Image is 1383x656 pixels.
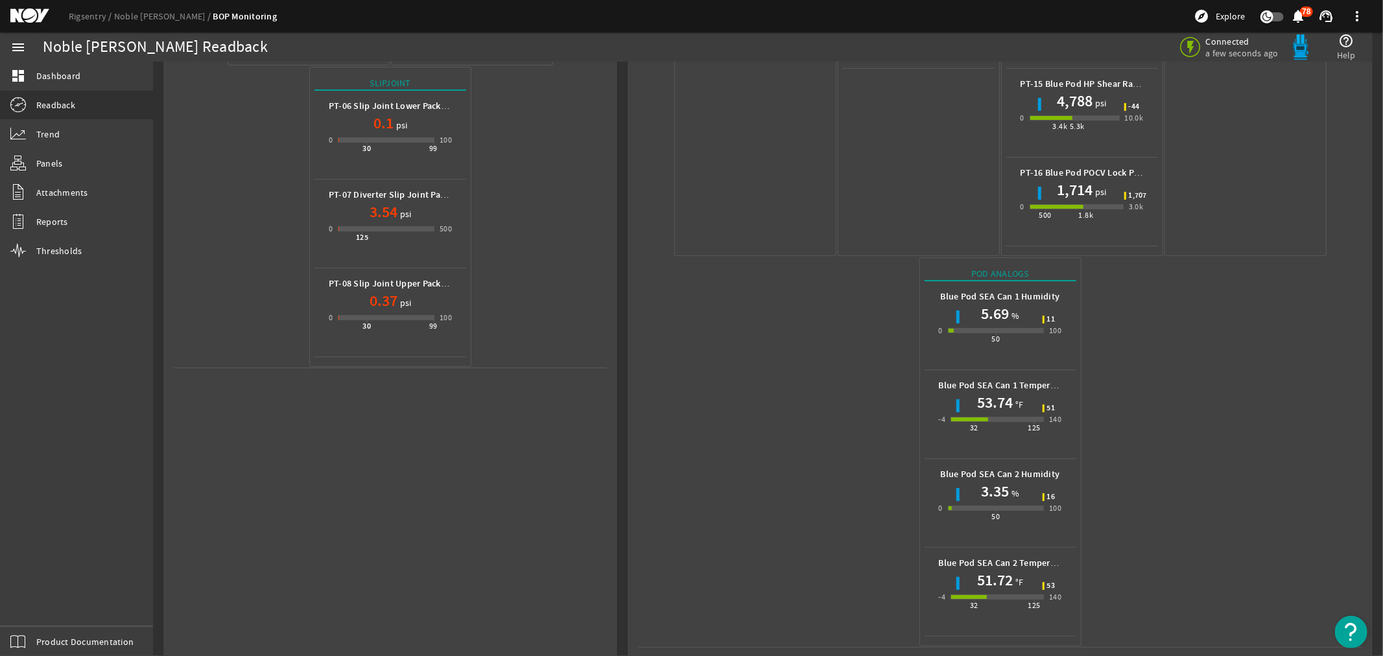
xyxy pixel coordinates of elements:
[1013,576,1024,589] span: °F
[370,290,397,311] h1: 0.37
[329,100,500,112] b: PT-06 Slip Joint Lower Packer Air Pressure
[1342,1,1373,32] button: more_vert
[1129,103,1140,111] span: -44
[1057,91,1093,111] h1: 4,788
[1070,120,1085,133] div: 5.3k
[1216,10,1245,23] span: Explore
[10,40,26,55] mat-icon: menu
[36,215,68,228] span: Reports
[1021,78,1178,90] b: PT-15 Blue Pod HP Shear Ram Pressure
[36,157,63,170] span: Panels
[370,202,397,222] h1: 3.54
[373,113,394,134] h1: 0.1
[992,333,1000,346] div: 50
[114,10,213,22] a: Noble [PERSON_NAME]
[429,320,438,333] div: 99
[1009,309,1019,322] span: %
[939,557,1072,569] b: Blue Pod SEA Can 2 Temperature
[1009,487,1019,500] span: %
[1079,209,1094,222] div: 1.8k
[36,186,88,199] span: Attachments
[329,311,333,324] div: 0
[43,41,268,54] div: Noble [PERSON_NAME] Readback
[1093,185,1107,198] span: psi
[939,324,943,337] div: 0
[1057,180,1093,200] h1: 1,714
[939,502,943,515] div: 0
[1021,111,1024,124] div: 0
[397,296,412,309] span: psi
[939,591,946,603] div: -4
[970,421,978,434] div: 32
[1194,8,1209,24] mat-icon: explore
[1028,421,1041,434] div: 125
[1206,47,1279,59] span: a few seconds ago
[1288,34,1314,60] img: Bluepod.svg
[394,119,408,132] span: psi
[36,128,60,141] span: Trend
[356,231,368,244] div: 125
[1339,33,1354,49] mat-icon: help_outline
[1129,200,1144,213] div: 3.0k
[970,599,978,612] div: 32
[363,142,372,155] div: 30
[1047,493,1056,501] span: 16
[69,10,114,22] a: Rigsentry
[440,134,452,146] div: 100
[1206,36,1279,47] span: Connected
[314,76,466,91] div: Slipjoint
[977,392,1013,413] h1: 53.74
[397,207,412,220] span: psi
[1047,404,1056,412] span: 51
[1188,6,1250,27] button: Explore
[939,413,946,426] div: -4
[1292,10,1305,23] button: 78
[1039,209,1051,222] div: 500
[1093,97,1107,110] span: psi
[1335,616,1367,648] button: Open Resource Center
[1049,324,1061,337] div: 100
[981,303,1009,324] h1: 5.69
[939,379,1072,392] b: Blue Pod SEA Can 1 Temperature
[213,10,278,23] a: BOP Monitoring
[440,222,452,235] div: 500
[1049,413,1061,426] div: 140
[36,69,80,82] span: Dashboard
[1129,192,1147,200] span: 1,707
[1021,167,1164,179] b: PT-16 Blue Pod POCV Lock Pressure
[36,244,82,257] span: Thresholds
[36,99,75,111] span: Readback
[1318,8,1334,24] mat-icon: support_agent
[1049,502,1061,515] div: 100
[981,481,1009,502] h1: 3.35
[1337,49,1356,62] span: Help
[1049,591,1061,603] div: 140
[1028,599,1041,612] div: 125
[1053,120,1068,133] div: 3.4k
[1125,111,1144,124] div: 10.0k
[429,142,438,155] div: 99
[1021,200,1024,213] div: 0
[1047,316,1056,323] span: 11
[329,189,536,201] b: PT-07 Diverter Slip Joint Packer Hydraulic Pressure
[1291,8,1306,24] mat-icon: notifications
[363,320,372,333] div: 30
[440,311,452,324] div: 100
[1047,582,1056,590] span: 53
[925,267,1076,281] div: Pod Analogs
[329,134,333,146] div: 0
[1013,398,1024,411] span: °F
[329,222,333,235] div: 0
[992,510,1000,523] div: 50
[329,277,500,290] b: PT-08 Slip Joint Upper Packer Air Pressure
[10,68,26,84] mat-icon: dashboard
[941,468,1060,480] b: Blue Pod SEA Can 2 Humidity
[977,570,1013,591] h1: 51.72
[36,635,134,648] span: Product Documentation
[941,290,1060,303] b: Blue Pod SEA Can 1 Humidity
